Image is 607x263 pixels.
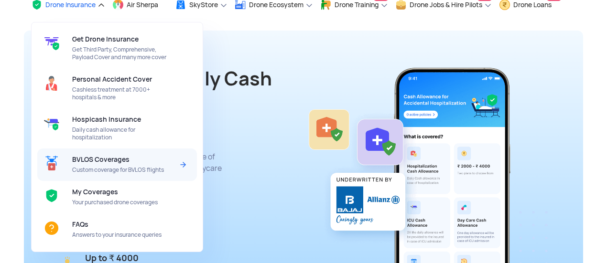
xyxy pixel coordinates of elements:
span: Drone Loans [513,1,552,9]
img: ic_BVLOS%20Coverages.svg [44,156,59,171]
a: Get Drone InsuranceGet Third Party, Comprehensive, Payload Cover and many more cover [37,28,197,68]
span: Custom coverage for BVLOS flights [72,166,173,174]
span: BVLOS Coverages [72,156,130,163]
span: Drone Jobs & Hire Pilots [410,1,482,9]
span: Get Drone Insurance [72,35,139,43]
img: ic_hospicash.svg [44,116,59,131]
a: BVLOS CoveragesCustom coverage for BVLOS flightsArrow [37,148,197,181]
span: Drone Insurance [45,1,96,9]
span: Drone Training [335,1,379,9]
img: ic_FAQs.svg [44,221,59,236]
span: Daily cash allowance for hospitalization [72,126,173,141]
span: My Coverages [72,188,118,196]
span: Hospicash Insurance [72,116,141,123]
span: Air Sherpa [127,1,158,9]
span: Your purchased drone coverages [72,199,173,206]
span: Get Third Party, Comprehensive, Payload Cover and many more cover [72,46,173,61]
a: Hospicash InsuranceDaily cash allowance for hospitalization [37,108,197,148]
span: Answers to your insurance queries [72,231,173,239]
a: Personal Accident CoverCashless treatment at 7000+ hospitals & more [37,68,197,108]
img: Arrow [177,159,189,170]
span: FAQs [72,221,88,228]
span: Cashless treatment at 7000+ hospitals & more [72,86,173,101]
img: ic_mycoverage.svg [44,188,59,203]
span: Personal Accident Cover [72,75,152,83]
span: SkyStore [189,1,218,9]
img: get-drone-insurance.svg [44,35,59,51]
img: ic_pacover_header.svg [44,75,59,91]
span: Drone Ecosystem [249,1,303,9]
